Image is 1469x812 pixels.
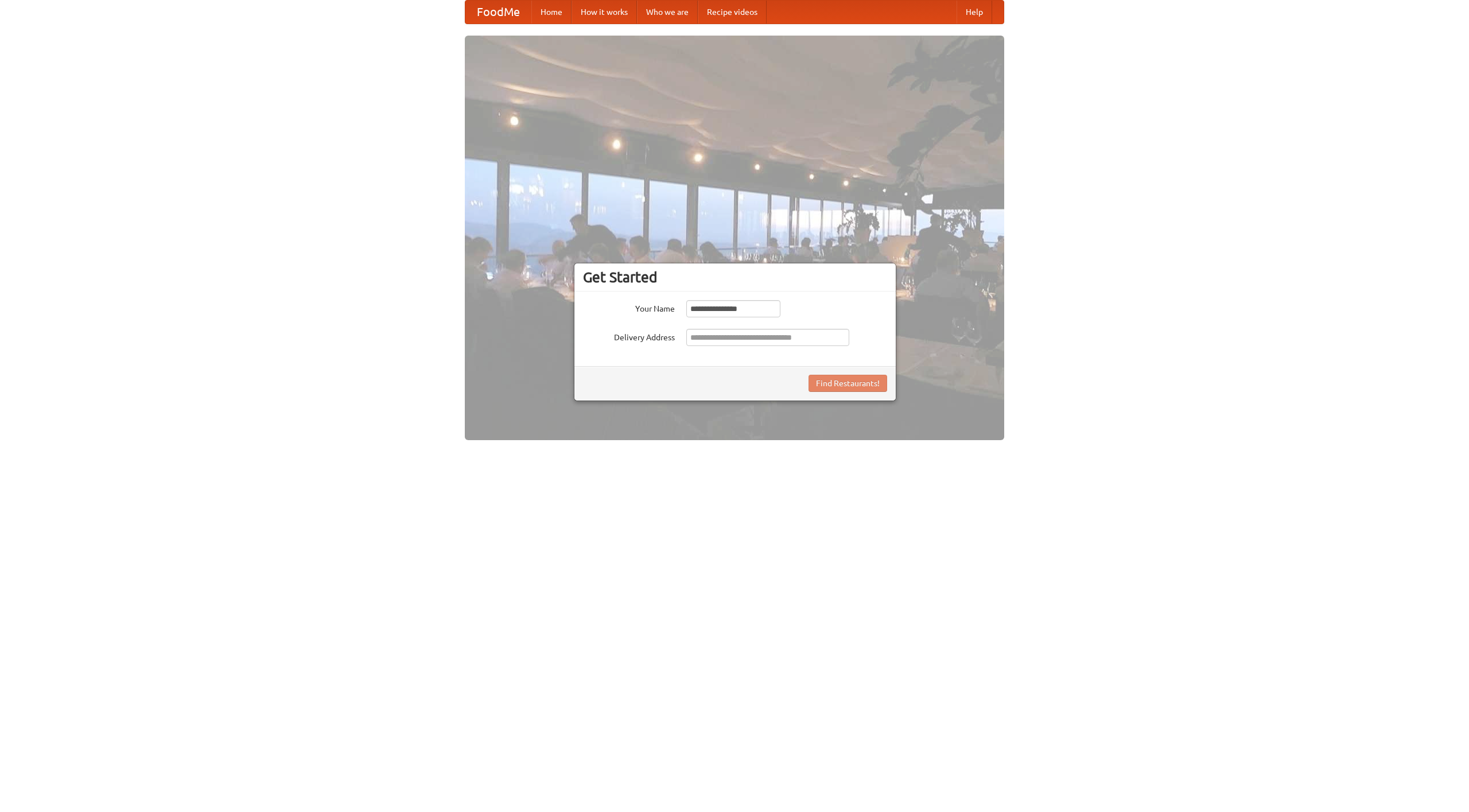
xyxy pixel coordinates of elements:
label: Delivery Address [583,329,675,343]
a: Home [531,1,572,24]
a: Help [957,1,992,24]
label: Your Name [583,300,675,314]
a: Who we are [637,1,698,24]
a: Recipe videos [698,1,767,24]
button: Find Restaurants! [809,375,887,392]
h3: Get Started [583,269,887,286]
a: How it works [572,1,637,24]
a: FoodMe [465,1,531,24]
